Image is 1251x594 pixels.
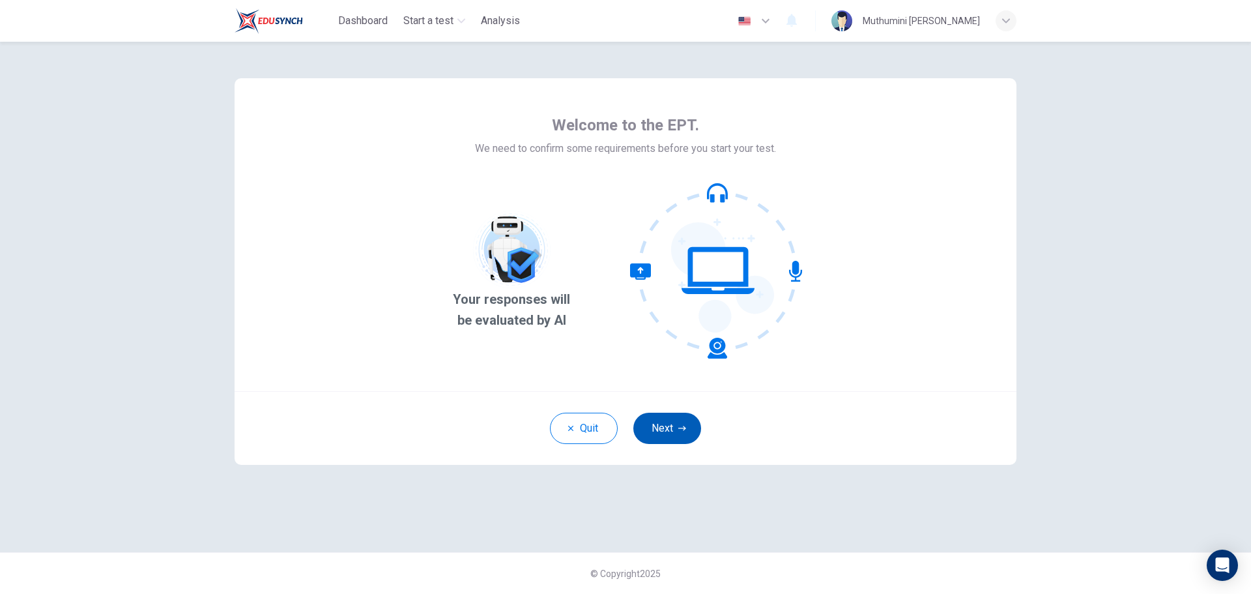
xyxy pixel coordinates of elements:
[235,8,303,34] img: Rosedale logo
[863,13,980,29] div: Muthumini [PERSON_NAME]
[736,16,753,26] img: en
[590,569,661,579] span: © Copyright 2025
[398,9,470,33] button: Start a test
[235,8,333,34] a: Rosedale logo
[550,413,618,444] button: Quit
[481,13,520,29] span: Analysis
[475,141,776,156] span: We need to confirm some requirements before you start your test.
[333,9,393,33] button: Dashboard
[446,289,578,331] span: Your responses will be evaluated by AI
[1207,550,1238,581] div: Open Intercom Messenger
[831,10,852,31] img: Profile picture
[472,211,551,289] img: AI picture
[476,9,525,33] button: Analysis
[338,13,388,29] span: Dashboard
[552,115,699,136] span: Welcome to the EPT.
[403,13,453,29] span: Start a test
[633,413,701,444] button: Next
